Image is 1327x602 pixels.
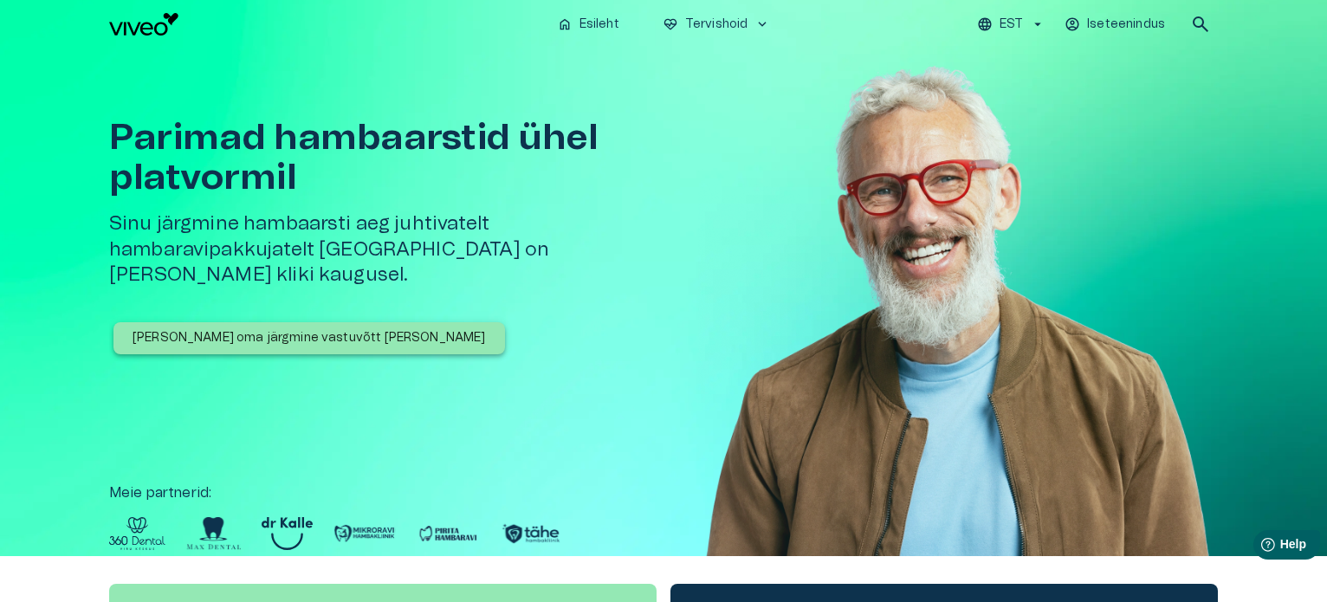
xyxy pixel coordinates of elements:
img: Partner logo [417,517,479,550]
span: keyboard_arrow_down [754,16,770,32]
img: Partner logo [109,517,165,550]
p: [PERSON_NAME] oma järgmine vastuvõtt [PERSON_NAME] [133,329,486,347]
span: home [557,16,573,32]
img: Partner logo [186,517,241,550]
button: [PERSON_NAME] oma järgmine vastuvõtt [PERSON_NAME] [113,322,505,354]
p: Meie partnerid : [109,482,1218,503]
h5: Sinu järgmine hambaarsti aeg juhtivatelt hambaravipakkujatelt [GEOGRAPHIC_DATA] on [PERSON_NAME] ... [109,211,670,288]
a: Navigate to homepage [109,13,543,36]
button: EST [974,12,1048,37]
img: Partner logo [500,517,562,550]
button: Iseteenindus [1062,12,1169,37]
button: homeEsileht [550,12,628,37]
p: Esileht [579,16,619,34]
img: Viveo logo [109,13,178,36]
button: open search modal [1183,7,1218,42]
img: Partner logo [262,517,313,550]
p: Tervishoid [685,16,748,34]
button: ecg_heartTervishoidkeyboard_arrow_down [656,12,778,37]
p: EST [1000,16,1023,34]
p: Iseteenindus [1087,16,1165,34]
span: search [1190,14,1211,35]
span: ecg_heart [663,16,678,32]
img: Partner logo [333,517,396,550]
h1: Parimad hambaarstid ühel platvormil [109,118,670,197]
iframe: Help widget launcher [1192,523,1327,572]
